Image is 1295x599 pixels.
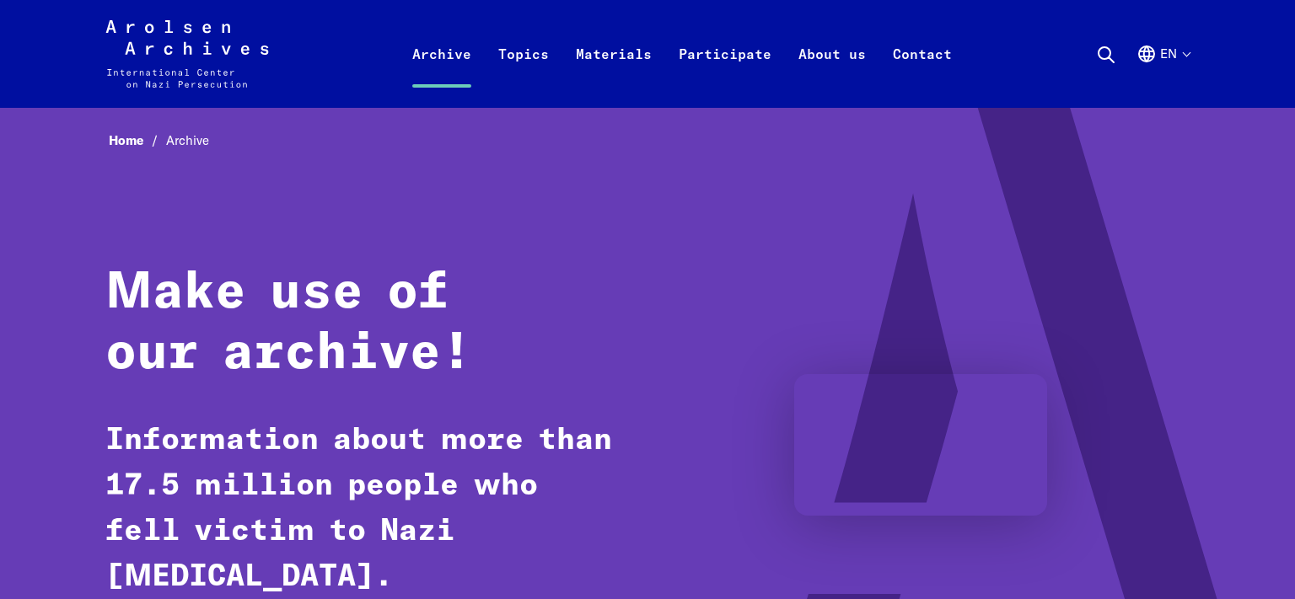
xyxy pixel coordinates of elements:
a: Archive [399,40,485,108]
a: Contact [879,40,965,108]
h1: Make use of our archive! [105,263,618,384]
a: Materials [562,40,665,108]
a: Home [109,132,166,148]
a: Topics [485,40,562,108]
a: About us [785,40,879,108]
nav: Breadcrumb [105,128,1190,154]
button: English, language selection [1136,44,1190,104]
nav: Primary [399,20,965,88]
span: Archive [166,132,209,148]
a: Participate [665,40,785,108]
